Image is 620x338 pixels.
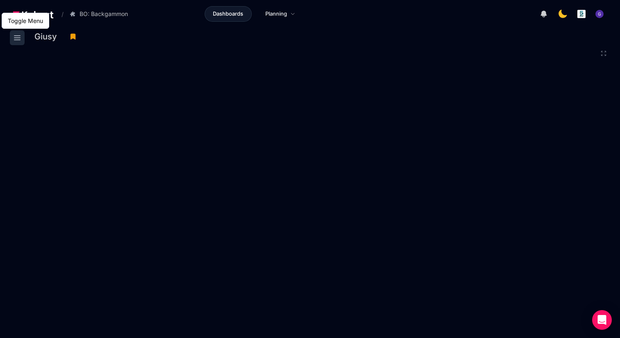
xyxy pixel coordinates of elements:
span: / [55,10,64,18]
div: Toggle Menu [6,15,45,27]
img: logo_logo_images_1_20240607072359498299_20240828135028712857.jpeg [577,10,586,18]
span: BO: Backgammon [80,10,128,18]
h3: Giusy [34,32,62,41]
a: Dashboards [205,6,252,22]
div: Open Intercom Messenger [592,310,612,330]
span: Dashboards [213,10,243,18]
span: Planning [265,10,287,18]
a: Planning [257,6,304,22]
button: BO: Backgammon [65,7,137,21]
button: Fullscreen [600,50,607,57]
